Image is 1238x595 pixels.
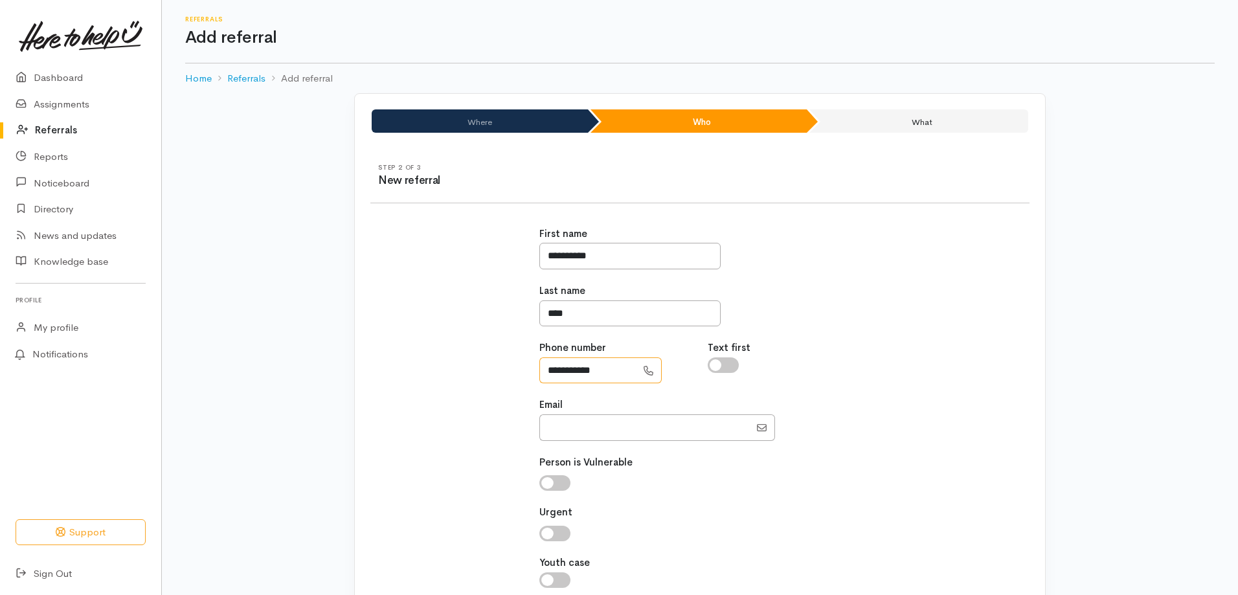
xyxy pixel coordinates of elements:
[539,556,590,570] label: Youth case
[16,291,146,309] h6: Profile
[185,71,212,86] a: Home
[16,519,146,546] button: Support
[591,109,807,133] li: Who
[378,175,700,187] h3: New referral
[185,16,1215,23] h6: Referrals
[227,71,265,86] a: Referrals
[539,455,633,470] label: Person is Vulnerable
[539,505,572,520] label: Urgent
[185,63,1215,94] nav: breadcrumb
[539,398,563,412] label: Email
[708,341,750,355] label: Text first
[185,28,1215,47] h1: Add referral
[809,109,1028,133] li: What
[265,71,333,86] li: Add referral
[539,227,587,241] label: First name
[378,164,700,171] h6: Step 2 of 3
[539,341,606,355] label: Phone number
[539,284,585,298] label: Last name
[372,109,588,133] li: Where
